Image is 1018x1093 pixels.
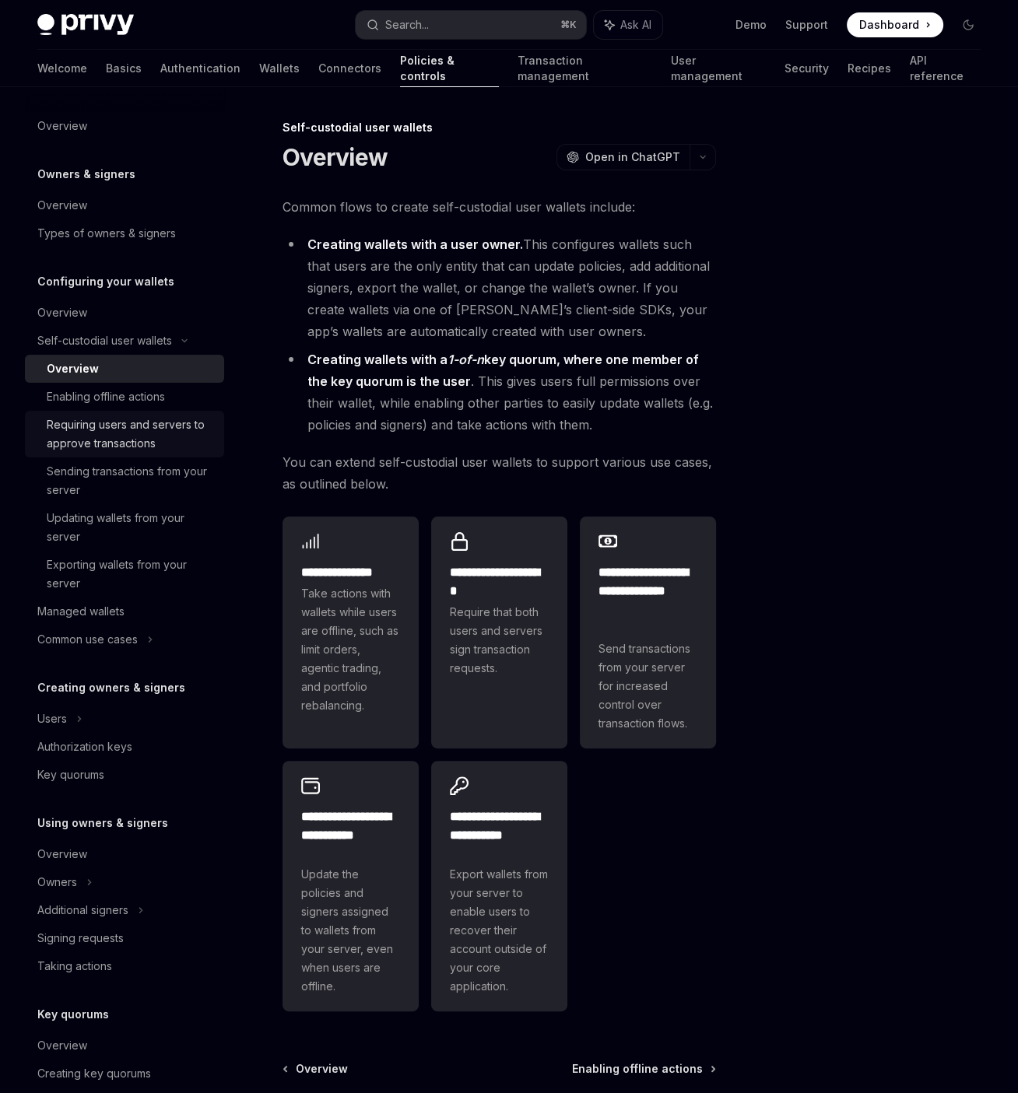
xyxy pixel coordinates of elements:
div: Overview [37,303,87,322]
div: Requiring users and servers to approve transactions [47,415,215,453]
span: Take actions with wallets while users are offline, such as limit orders, agentic trading, and por... [301,584,400,715]
div: Self-custodial user wallets [37,331,172,350]
li: . This gives users full permissions over their wallet, while enabling other parties to easily upd... [283,349,716,436]
div: Managed wallets [37,602,125,621]
a: Support [785,17,828,33]
a: Security [785,50,829,87]
a: Welcome [37,50,87,87]
a: Requiring users and servers to approve transactions [25,411,224,457]
div: Authorization keys [37,737,132,756]
a: Policies & controls [400,50,499,87]
a: User management [671,50,767,87]
a: Transaction management [518,50,651,87]
span: Enabling offline actions [572,1061,703,1077]
div: Signing requests [37,929,124,948]
div: Exporting wallets from your server [47,555,215,593]
div: Overview [47,359,99,378]
a: Demo [735,17,767,33]
div: Enabling offline actions [47,387,165,406]
div: Self-custodial user wallets [283,120,716,135]
a: Basics [106,50,142,87]
span: Send transactions from your server for increased control over transaction flows. [599,639,697,733]
span: Common flows to create self-custodial user wallets include: [283,196,716,218]
h5: Owners & signers [37,165,135,184]
a: Overview [25,191,224,219]
div: Overview [37,1036,87,1055]
a: **** **** *****Take actions with wallets while users are offline, such as limit orders, agentic t... [283,517,419,748]
div: Search... [385,16,429,34]
div: Key quorums [37,765,104,784]
h5: Configuring your wallets [37,272,174,291]
div: Sending transactions from your server [47,462,215,499]
h5: Using owners & signers [37,814,168,832]
a: Key quorums [25,761,224,789]
button: Open in ChatGPT [556,144,690,170]
a: Enabling offline actions [572,1061,714,1077]
div: Taking actions [37,957,112,976]
a: Authorization keys [25,733,224,761]
a: Overview [25,112,224,140]
div: Overview [37,845,87,864]
a: Sending transactions from your server [25,457,224,504]
a: Managed wallets [25,597,224,625]
a: Signing requests [25,924,224,952]
span: Require that both users and servers sign transaction requests. [450,603,549,678]
button: Search...⌘K [356,11,585,39]
a: Types of owners & signers [25,219,224,247]
a: Wallets [259,50,300,87]
a: Creating key quorums [25,1060,224,1088]
img: dark logo [37,14,134,36]
div: Overview [37,117,87,135]
div: Users [37,709,67,728]
a: Overview [25,299,224,327]
h1: Overview [283,143,388,171]
a: Dashboard [847,12,943,37]
a: Overview [25,355,224,383]
span: Update the policies and signers assigned to wallets from your server, even when users are offline. [301,865,400,996]
strong: Creating wallets with a user owner. [307,236,523,252]
li: This configures wallets such that users are the only entity that can update policies, add additio... [283,233,716,342]
div: Common use cases [37,630,138,649]
button: Toggle dark mode [956,12,981,37]
span: Overview [296,1061,348,1077]
a: Recipes [848,50,891,87]
span: Export wallets from your server to enable users to recover their account outside of your core app... [450,865,549,996]
div: Overview [37,196,87,215]
a: Connectors [318,50,381,87]
h5: Key quorums [37,1005,109,1024]
a: Exporting wallets from your server [25,551,224,597]
a: Overview [25,1032,224,1060]
div: Updating wallets from your server [47,509,215,546]
span: Ask AI [620,17,651,33]
a: Updating wallets from your server [25,504,224,551]
div: Creating key quorums [37,1064,151,1083]
div: Additional signers [37,901,128,920]
a: API reference [910,50,981,87]
span: Dashboard [859,17,919,33]
strong: Creating wallets with a key quorum, where one member of the key quorum is the user [307,352,699,389]
a: Overview [284,1061,348,1077]
a: Overview [25,840,224,868]
div: Types of owners & signers [37,224,176,243]
div: Owners [37,873,77,892]
span: You can extend self-custodial user wallets to support various use cases, as outlined below. [283,451,716,495]
button: Ask AI [594,11,662,39]
a: Taking actions [25,952,224,980]
a: Enabling offline actions [25,383,224,411]
a: Authentication [160,50,240,87]
span: ⌘ K [560,19,577,31]
em: 1-of-n [448,352,484,367]
h5: Creating owners & signers [37,678,185,697]
span: Open in ChatGPT [585,149,680,165]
